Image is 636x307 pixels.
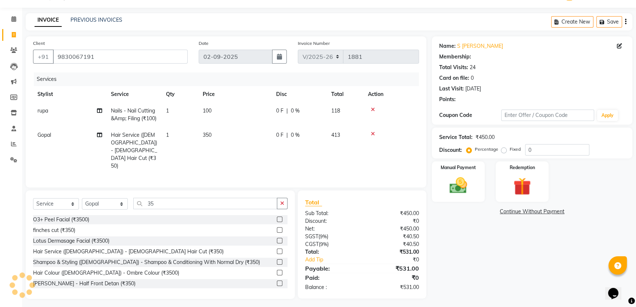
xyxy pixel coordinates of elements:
[305,199,322,206] span: Total
[199,40,209,47] label: Date
[475,146,498,153] label: Percentage
[166,107,169,114] span: 1
[331,132,340,138] span: 413
[33,86,106,103] th: Stylist
[471,74,474,82] div: 0
[300,283,362,291] div: Balance :
[106,86,162,103] th: Service
[33,258,260,266] div: Shampoo & Styling ([DEMOGRAPHIC_DATA]) - Shampoo & Conditioning With Normal Dry (₹350)
[298,40,330,47] label: Invoice Number
[111,132,157,169] span: Hair Service ([DEMOGRAPHIC_DATA]) - [DEMOGRAPHIC_DATA] Hair Cut (₹350)
[362,264,424,273] div: ₹531.00
[53,50,188,64] input: Search by Name/Mobile/Email/Code
[362,273,424,282] div: ₹0
[300,210,362,217] div: Sub Total:
[300,225,362,233] div: Net:
[320,233,327,239] span: 9%
[470,64,476,71] div: 24
[439,146,462,154] div: Discount:
[439,111,501,119] div: Coupon Code
[364,86,419,103] th: Action
[320,241,327,247] span: 9%
[596,16,622,28] button: Save
[476,133,495,141] div: ₹450.00
[162,86,198,103] th: Qty
[33,50,54,64] button: +91
[439,42,456,50] div: Name:
[286,107,288,115] span: |
[166,132,169,138] span: 1
[465,85,481,93] div: [DATE]
[362,283,424,291] div: ₹531.00
[33,237,109,245] div: Lotus Dermasage Facial (₹3500)
[300,233,362,240] div: ( )
[276,107,283,115] span: 0 F
[331,107,340,114] span: 118
[362,240,424,248] div: ₹40.50
[291,107,300,115] span: 0 %
[35,14,62,27] a: INVOICE
[300,264,362,273] div: Payable:
[439,96,456,103] div: Points:
[605,278,629,300] iframe: chat widget
[300,273,362,282] div: Paid:
[362,225,424,233] div: ₹450.00
[444,175,473,196] img: _cash.svg
[203,107,212,114] span: 100
[272,86,327,103] th: Disc
[372,256,424,264] div: ₹0
[362,248,424,256] div: ₹531.00
[508,175,536,197] img: _gift.svg
[551,16,593,28] button: Create New
[362,217,424,225] div: ₹0
[198,86,272,103] th: Price
[439,64,468,71] div: Total Visits:
[300,256,373,264] a: Add Tip
[597,110,618,121] button: Apply
[362,210,424,217] div: ₹450.00
[300,248,362,256] div: Total:
[510,146,521,153] label: Fixed
[457,42,503,50] a: S [PERSON_NAME]
[433,208,631,215] a: Continue Without Payment
[33,226,75,234] div: finches cut (₹350)
[203,132,212,138] span: 350
[33,269,179,277] div: Hair Colour ([DEMOGRAPHIC_DATA]) - Ombre Colour (₹3500)
[33,40,45,47] label: Client
[133,198,277,209] input: Search or Scan
[501,110,594,121] input: Enter Offer / Coupon Code
[305,241,319,247] span: CGST
[439,74,469,82] div: Card on file:
[33,216,89,224] div: O3+ Peel Facial (₹3500)
[33,248,224,256] div: Hair Service ([DEMOGRAPHIC_DATA]) - [DEMOGRAPHIC_DATA] Hair Cut (₹350)
[111,107,156,122] span: Nails - Nail Cutting &Amp; Filing (₹100)
[441,164,476,171] label: Manual Payment
[37,107,48,114] span: rupa
[510,164,535,171] label: Redemption
[439,133,473,141] div: Service Total:
[276,131,283,139] span: 0 F
[439,85,464,93] div: Last Visit:
[362,233,424,240] div: ₹40.50
[300,217,362,225] div: Discount:
[291,131,300,139] span: 0 %
[71,17,122,23] a: PREVIOUS INVOICES
[286,131,288,139] span: |
[37,132,51,138] span: Gopal
[305,233,318,240] span: SGST
[439,53,471,61] div: Membership:
[33,280,135,288] div: [PERSON_NAME] - Half Front Detan (₹350)
[327,86,364,103] th: Total
[300,240,362,248] div: ( )
[34,72,424,86] div: Services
